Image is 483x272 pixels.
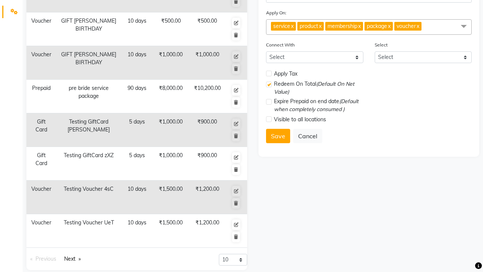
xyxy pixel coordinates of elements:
td: 10 days [122,181,152,214]
button: Cancel [293,129,322,143]
td: ₹10,200.00 [189,80,225,113]
a: Next [60,254,85,264]
span: service [273,23,290,29]
td: ₹1,000.00 [152,147,189,181]
td: Voucher [26,181,56,214]
td: 10 days [122,214,152,248]
td: 5 days [122,113,152,147]
td: 5 days [122,147,152,181]
a: x [357,23,361,29]
span: Apply Tax [274,70,297,78]
label: Apply On: [266,9,286,16]
span: membership [328,23,357,29]
td: Gift Card [26,147,56,181]
span: Redeem On Total [274,80,363,96]
label: Connect With [266,42,295,48]
td: ₹1,000.00 [152,46,189,80]
td: Voucher [26,46,56,80]
span: Visible to all locations [274,116,326,124]
td: Testing GiftCard [PERSON_NAME] [56,113,122,147]
td: ₹1,000.00 [189,46,225,80]
span: product [300,23,318,29]
td: ₹1,200.00 [189,181,225,214]
td: ₹500.00 [152,12,189,46]
td: Testing Voucher UeT [56,214,122,248]
td: GIFT [PERSON_NAME] BIRTHDAY [56,46,122,80]
nav: Pagination [26,254,131,264]
label: Select [375,42,388,48]
td: 10 days [122,12,152,46]
td: Prepaid [26,80,56,113]
td: Voucher [26,12,56,46]
td: GIFT [PERSON_NAME] BIRTHDAY [56,12,122,46]
td: ₹8,000.00 [152,80,189,113]
td: Gift Card [26,113,56,147]
a: x [318,23,321,29]
td: 90 days [122,80,152,113]
span: Previous [35,255,56,262]
a: x [290,23,294,29]
td: Voucher [26,214,56,248]
td: ₹900.00 [189,113,225,147]
span: Expire Prepaid on end date [274,97,363,113]
button: Save [266,129,290,143]
td: ₹500.00 [189,12,225,46]
td: ₹1,500.00 [152,181,189,214]
td: ₹1,500.00 [152,214,189,248]
td: Testing Voucher 4sC [56,181,122,214]
td: ₹1,000.00 [152,113,189,147]
td: Testing GiftCard zXZ [56,147,122,181]
td: ₹1,200.00 [189,214,225,248]
td: ₹900.00 [189,147,225,181]
td: pre bride service package [56,80,122,113]
td: 10 days [122,46,152,80]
